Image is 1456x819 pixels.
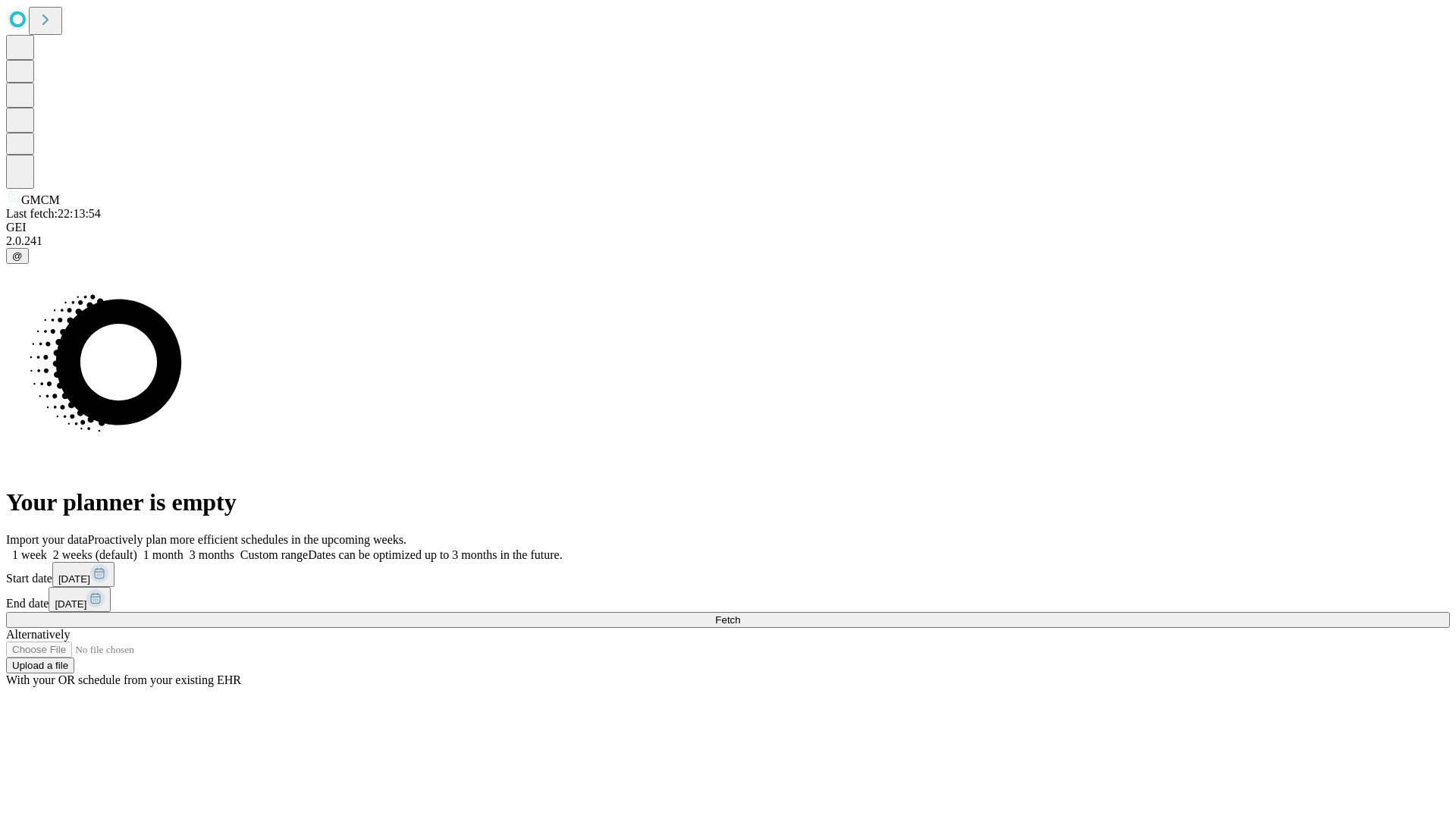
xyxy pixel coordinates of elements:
[55,598,86,610] span: [DATE]
[88,533,406,546] span: Proactively plan more efficient schedules in the upcoming weeks.
[6,612,1450,628] button: Fetch
[715,614,740,626] span: Fetch
[6,221,1450,234] div: GEI
[6,234,1450,248] div: 2.0.241
[6,673,241,686] span: With your OR schedule from your existing EHR
[6,488,1450,516] h1: Your planner is empty
[143,548,184,561] span: 1 month
[6,587,1450,612] div: End date
[190,548,234,561] span: 3 months
[308,548,562,561] span: Dates can be optimized up to 3 months in the future.
[6,562,1450,587] div: Start date
[6,657,74,673] button: Upload a file
[21,193,60,206] span: GMCM
[6,533,88,546] span: Import your data
[6,207,101,220] span: Last fetch: 22:13:54
[52,562,115,587] button: [DATE]
[49,587,111,612] button: [DATE]
[12,548,47,561] span: 1 week
[6,628,70,641] span: Alternatively
[53,548,137,561] span: 2 weeks (default)
[58,573,90,585] span: [DATE]
[12,250,23,262] span: @
[240,548,308,561] span: Custom range
[6,248,29,264] button: @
